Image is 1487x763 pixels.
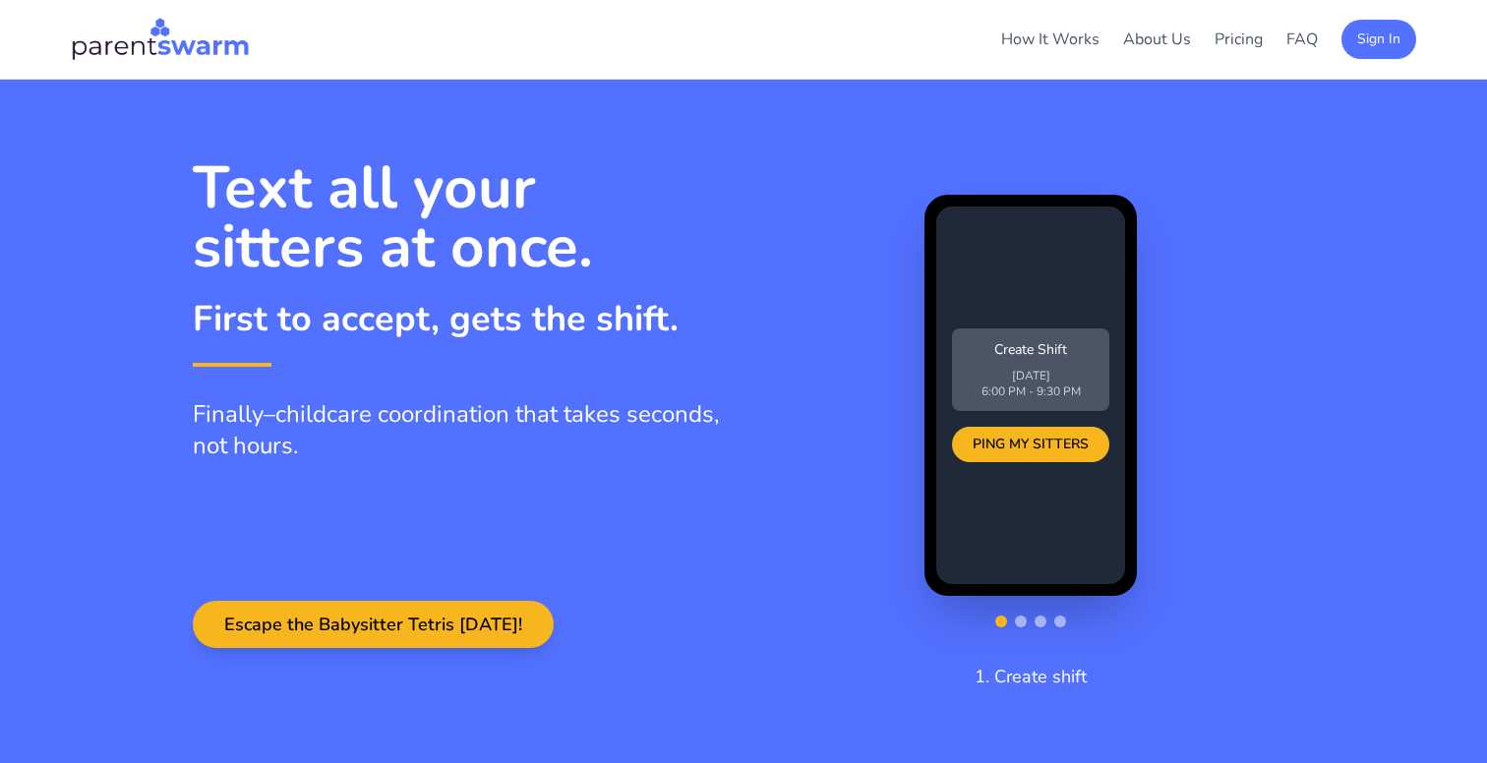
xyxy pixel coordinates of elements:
[71,16,250,63] img: Parentswarm Logo
[193,601,554,648] button: Escape the Babysitter Tetris [DATE]!
[964,368,1098,383] p: [DATE]
[1123,29,1191,50] a: About Us
[1001,29,1100,50] a: How It Works
[1215,29,1263,50] a: Pricing
[193,615,554,636] a: Escape the Babysitter Tetris [DATE]!
[975,663,1087,690] p: 1. Create shift
[964,383,1098,399] p: 6:00 PM - 9:30 PM
[1341,20,1416,59] button: Sign In
[1286,29,1318,50] a: FAQ
[964,340,1098,360] p: Create Shift
[1341,28,1416,49] a: Sign In
[952,427,1109,462] div: PING MY SITTERS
